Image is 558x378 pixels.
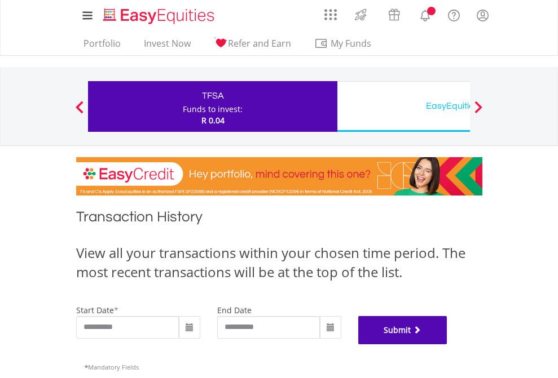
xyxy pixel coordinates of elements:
[76,243,482,282] div: View all your transactions within your chosen time period. The most recent transactions will be a...
[228,37,291,50] span: Refer and Earn
[76,157,482,195] img: EasyCredit Promotion Banner
[95,88,331,104] div: TFSA
[85,363,139,371] span: Mandatory Fields
[139,38,195,55] a: Invest Now
[324,8,337,21] img: grid-menu-icon.svg
[76,305,114,315] label: start date
[217,305,252,315] label: end date
[317,3,344,21] a: AppsGrid
[440,3,468,25] a: FAQ's and Support
[411,3,440,25] a: Notifications
[183,104,243,115] div: Funds to invest:
[358,316,447,344] button: Submit
[99,3,219,25] a: Home page
[314,36,388,51] span: My Funds
[76,207,482,232] h1: Transaction History
[101,7,219,25] img: EasyEquities_Logo.png
[467,106,490,118] button: Next
[209,38,296,55] a: Refer and Earn
[79,38,125,55] a: Portfolio
[68,106,91,118] button: Previous
[352,6,370,24] img: thrive-v2.svg
[468,3,497,28] a: My Profile
[201,115,225,126] span: R 0.04
[377,3,411,24] a: Vouchers
[385,6,403,24] img: vouchers-v2.svg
